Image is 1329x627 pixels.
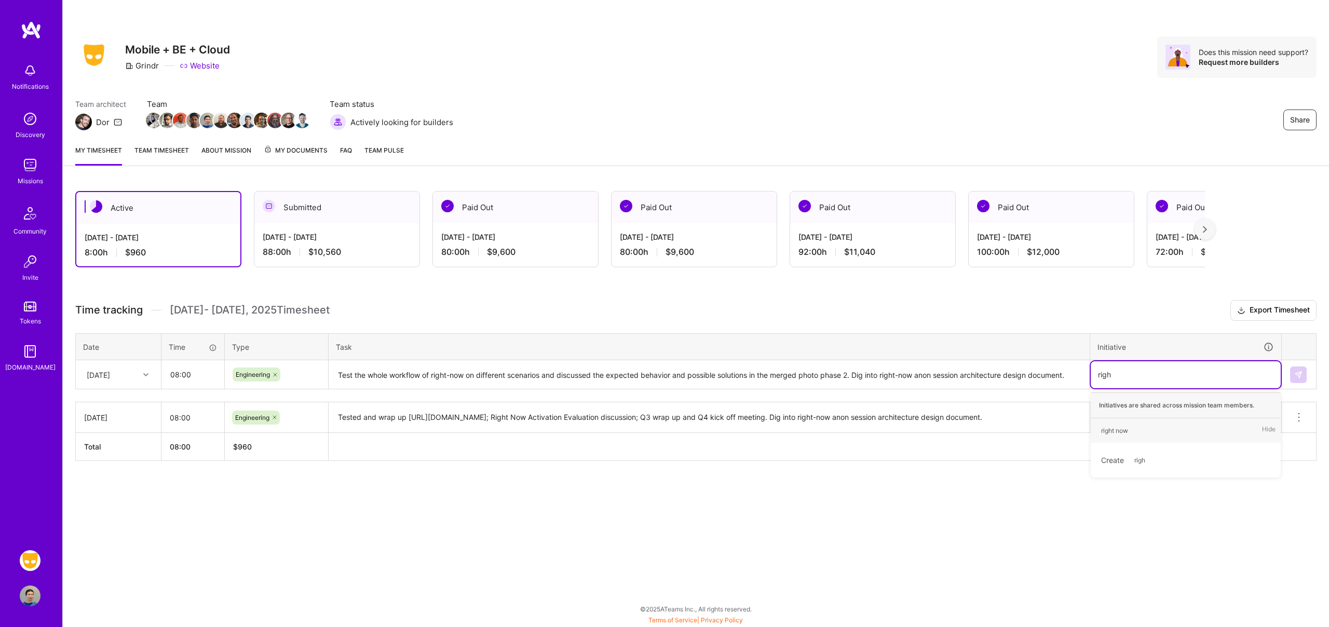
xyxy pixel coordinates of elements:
[62,596,1329,622] div: © 2025 ATeams Inc., All rights reserved.
[20,60,40,81] img: bell
[20,108,40,129] img: discovery
[170,304,330,317] span: [DATE] - [DATE] , 2025 Timesheet
[1156,247,1304,257] div: 72:00 h
[173,113,188,128] img: Team Member Avatar
[201,112,214,129] a: Team Member Avatar
[441,231,590,242] div: [DATE] - [DATE]
[281,113,296,128] img: Team Member Avatar
[200,113,215,128] img: Team Member Avatar
[18,175,43,186] div: Missions
[1027,247,1060,257] span: $12,000
[162,361,224,388] input: HH:MM
[1199,57,1308,67] div: Request more builders
[340,145,352,166] a: FAQ
[17,550,43,571] a: Grindr: Mobile + BE + Cloud
[666,247,694,257] span: $9,600
[648,616,697,624] a: Terms of Service
[161,433,225,461] th: 08:00
[364,145,404,166] a: Team Pulse
[201,145,251,166] a: About Mission
[254,192,419,223] div: Submitted
[84,412,153,423] div: [DATE]
[214,112,228,129] a: Team Member Avatar
[180,60,220,71] a: Website
[225,333,329,360] th: Type
[18,201,43,226] img: Community
[701,616,743,624] a: Privacy Policy
[76,433,161,461] th: Total
[1096,448,1276,472] div: Create
[330,403,1089,432] textarea: Tested and wrap up [URL][DOMAIN_NAME]; Right Now Activation Evaluation discussion; Q3 wrap up and...
[282,112,295,129] a: Team Member Avatar
[268,112,282,129] a: Team Member Avatar
[20,251,40,272] img: Invite
[5,362,56,373] div: [DOMAIN_NAME]
[264,145,328,156] span: My Documents
[330,114,346,130] img: Actively looking for builders
[308,247,341,257] span: $10,560
[241,112,255,129] a: Team Member Avatar
[1165,45,1190,70] img: Avatar
[17,585,43,606] a: User Avatar
[24,302,36,311] img: tokens
[143,372,148,377] i: icon Chevron
[159,113,175,128] img: Team Member Avatar
[1156,231,1304,242] div: [DATE] - [DATE]
[233,442,252,451] span: $ 960
[1290,115,1310,125] span: Share
[20,341,40,362] img: guide book
[329,333,1090,360] th: Task
[255,112,268,129] a: Team Member Avatar
[75,99,126,110] span: Team architect
[76,192,240,224] div: Active
[85,247,232,258] div: 8:00 h
[1203,226,1207,233] img: right
[620,200,632,212] img: Paid Out
[236,371,270,378] span: Engineering
[1237,305,1245,316] i: icon Download
[75,114,92,130] img: Team Architect
[295,112,309,129] a: Team Member Avatar
[227,113,242,128] img: Team Member Avatar
[125,62,133,70] i: icon CompanyGray
[20,550,40,571] img: Grindr: Mobile + BE + Cloud
[186,113,202,128] img: Team Member Avatar
[294,113,310,128] img: Team Member Avatar
[441,247,590,257] div: 80:00 h
[254,113,269,128] img: Team Member Avatar
[147,99,309,110] span: Team
[441,200,454,212] img: Paid Out
[16,129,45,140] div: Discovery
[1201,247,1229,257] span: $8,640
[969,192,1134,223] div: Paid Out
[228,112,241,129] a: Team Member Avatar
[125,43,230,56] h3: Mobile + BE + Cloud
[187,112,201,129] a: Team Member Avatar
[1283,110,1317,130] button: Share
[160,112,174,129] a: Team Member Avatar
[22,272,38,283] div: Invite
[1199,47,1308,57] div: Does this mission need support?
[977,231,1125,242] div: [DATE] - [DATE]
[798,200,811,212] img: Paid Out
[977,247,1125,257] div: 100:00 h
[21,21,42,39] img: logo
[125,60,159,71] div: Grindr
[87,369,110,380] div: [DATE]
[798,231,947,242] div: [DATE] - [DATE]
[433,192,598,223] div: Paid Out
[1147,192,1312,223] div: Paid Out
[620,247,768,257] div: 80:00 h
[75,304,143,317] span: Time tracking
[263,200,275,212] img: Submitted
[96,117,110,128] div: Dor
[977,200,989,212] img: Paid Out
[330,99,453,110] span: Team status
[648,616,743,624] span: |
[1262,424,1276,438] span: Hide
[240,113,256,128] img: Team Member Avatar
[350,117,453,128] span: Actively looking for builders
[169,342,217,352] div: Time
[75,41,113,69] img: Company Logo
[1129,453,1150,467] span: righ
